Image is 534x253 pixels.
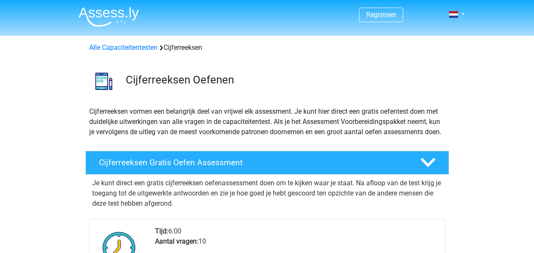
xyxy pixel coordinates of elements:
p: Cijferreeksen vormen een belangrijk deel van vrijwel elk assessment. Je kunt hier direct een grat... [89,106,445,137]
a: Registreer [366,11,396,19]
a: Alle Capaciteitentesten [89,43,158,52]
div: Cijferreeksen [86,43,449,53]
b: Aantal vragen: [155,237,198,245]
a: Cijferreeksen Gratis Oefen Assessment [82,151,452,175]
img: Assessly [79,7,139,27]
h3: Cijferreeksen Oefenen [126,73,442,86]
h4: Cijferreeksen Gratis Oefen Assessment [99,158,407,167]
p: Je kunt direct een gratis cijferreeksen oefenassessment doen om te kijken waar je staat. Na afloo... [92,178,442,209]
img: cijferreeksen [86,63,122,99]
b: Tijd: [155,227,168,235]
